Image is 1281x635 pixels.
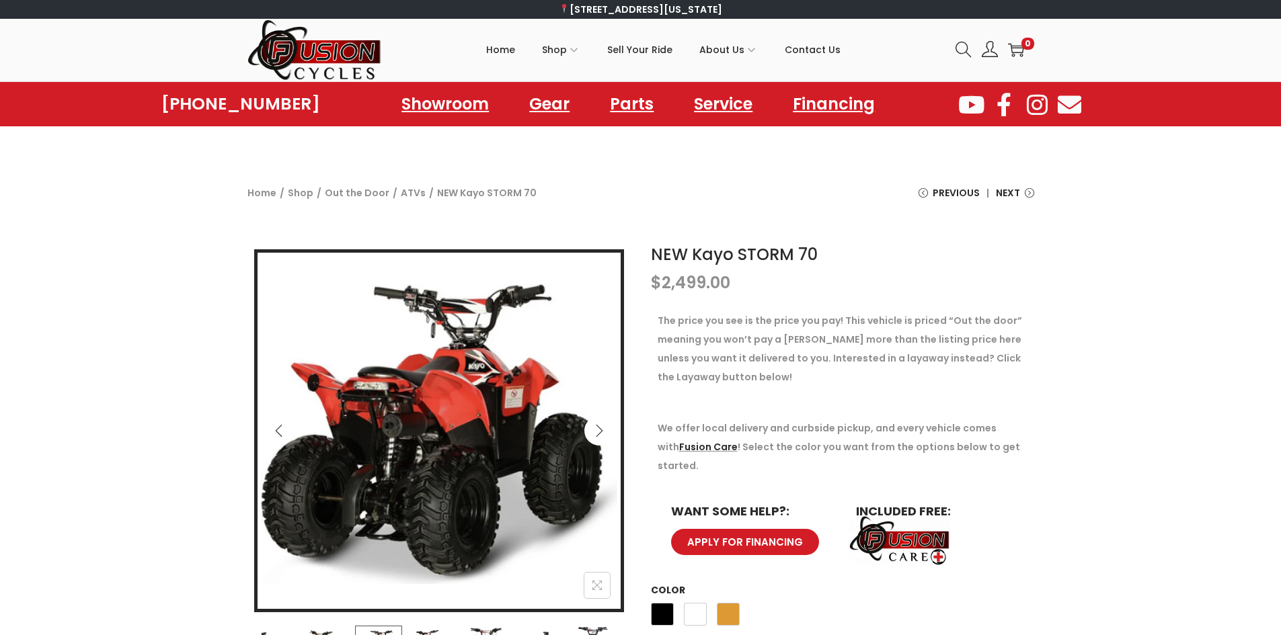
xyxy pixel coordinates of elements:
a: Home [247,186,276,200]
nav: Menu [388,89,888,120]
a: Gear [516,89,583,120]
span: Previous [933,183,980,202]
p: The price you see is the price you pay! This vehicle is priced “Out the door” meaning you won’t p... [658,311,1027,386]
a: Showroom [388,89,502,120]
span: Home [486,33,515,67]
img: Product image [258,253,621,616]
a: Sell Your Ride [607,19,672,80]
bdi: 2,499.00 [651,271,730,294]
span: Contact Us [785,33,841,67]
a: [STREET_ADDRESS][US_STATE] [559,3,722,16]
a: Previous [919,183,980,212]
a: Out the Door [325,186,389,200]
a: Shop [542,19,580,80]
p: We offer local delivery and curbside pickup, and every vehicle comes with ! Select the color you ... [658,419,1027,475]
span: / [280,183,284,202]
span: About Us [699,33,744,67]
button: Previous [264,416,294,446]
a: [PHONE_NUMBER] [161,95,320,114]
a: Fusion Care [679,440,738,454]
h6: INCLUDED FREE: [856,505,1014,517]
a: Service [681,89,766,120]
a: 0 [1008,42,1024,58]
span: Shop [542,33,567,67]
label: Color [651,583,685,597]
h6: WANT SOME HELP?: [671,505,829,517]
a: Next [996,183,1034,212]
nav: Primary navigation [382,19,945,80]
span: / [393,183,397,202]
span: APPLY FOR FINANCING [687,537,803,547]
span: Sell Your Ride [607,33,672,67]
a: Shop [288,186,313,200]
a: ATVs [401,186,426,200]
a: APPLY FOR FINANCING [671,529,819,555]
img: 📍 [559,4,569,13]
a: Parts [596,89,667,120]
span: / [317,183,321,202]
a: Home [486,19,515,80]
img: Woostify retina logo [247,19,382,81]
button: Next [584,416,614,446]
span: Next [996,183,1020,202]
span: NEW Kayo STORM 70 [437,183,537,202]
span: / [429,183,434,202]
a: Contact Us [785,19,841,80]
a: Financing [779,89,888,120]
a: About Us [699,19,758,80]
span: $ [651,271,662,294]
